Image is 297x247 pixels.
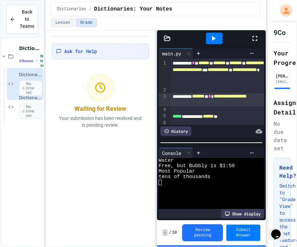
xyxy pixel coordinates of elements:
div: 5 [159,113,167,120]
span: - [162,229,168,236]
span: 2 items [19,59,33,63]
button: Back to Teams [6,5,38,34]
h1: 9Co [274,28,286,37]
span: • [36,58,37,64]
div: [PERSON_NAME] [276,73,289,79]
div: Console [159,148,193,158]
span: Submit Answer [232,227,255,238]
span: Dictionary Challenge A [19,95,42,101]
span: Most Popular [159,169,195,174]
h3: Need Help? [279,163,285,180]
button: Grade [76,18,97,27]
span: No time set [40,54,50,68]
div: 6 [159,120,167,126]
button: Lesson [51,18,74,27]
span: No time set [19,81,42,96]
span: Dictionaries [19,45,42,51]
h2: Your Progress [274,48,291,67]
div: History [160,126,191,136]
h2: Assignment Details [274,98,291,117]
span: No time set [19,104,42,119]
span: Dictionaries: Your Notes [19,72,42,78]
span: Dictionaries: Your Notes [94,5,172,13]
div: 2 [159,87,167,93]
div: Waiting for Review [74,104,126,113]
span: Water [159,158,174,163]
span: 10 [172,230,177,235]
button: Review pending [182,224,223,241]
div: 3 [159,93,167,106]
div: My Account [273,3,294,18]
span: Ask for Help [64,48,97,55]
iframe: chat widget [268,220,290,240]
div: Console [159,149,185,157]
div: Show display [221,209,264,218]
div: 1 [159,60,167,87]
span: Free, but Bubbly is $1:50 [159,163,235,169]
span: Back to Teams [20,8,34,30]
span: tens of thousands [159,174,211,180]
span: Dictionaries [57,6,86,12]
div: 4 [159,106,167,113]
span: / [89,6,91,12]
button: Submit Answer [226,225,260,241]
p: Your submission has been received and is pending review. [54,115,146,128]
div: main.py [159,50,185,57]
span: / [169,230,171,235]
div: main.py [159,48,193,58]
div: [EMAIL_ADDRESS][DOMAIN_NAME] [276,79,289,84]
div: No due date set [274,120,291,152]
